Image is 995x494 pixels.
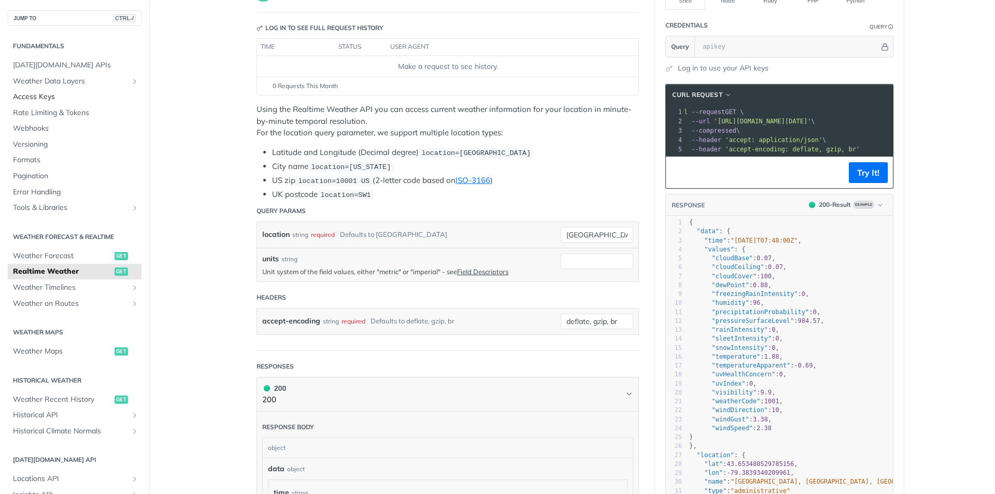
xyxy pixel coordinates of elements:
[456,175,490,185] a: ISO-3166
[115,347,128,356] span: get
[666,379,682,388] div: 19
[8,200,141,216] a: Tools & LibrariesShow subpages for Tools & Libraries
[673,108,744,116] span: GET \
[689,425,772,432] span: :
[666,308,682,317] div: 11
[712,389,757,396] span: "visibility"
[8,41,141,51] h2: Fundamentals
[262,422,314,432] div: Response body
[689,246,745,253] span: : {
[371,314,454,329] div: Defaults to deflate, gzip, br
[666,254,682,263] div: 5
[772,344,775,351] span: 0
[262,314,320,329] label: accept-encoding
[888,24,893,30] i: Information
[689,299,764,306] span: : ,
[712,326,767,333] span: "rainIntensity"
[689,460,798,468] span: : ,
[340,227,447,242] div: Defaults to [GEOGRAPHIC_DATA]
[819,200,851,209] div: 200 - Result
[712,380,745,387] span: "uvIndex"
[712,416,749,423] span: "windGust"
[666,126,684,135] div: 3
[689,398,783,405] span: : ,
[704,246,734,253] span: "values"
[760,389,772,396] span: 9.9
[13,203,128,213] span: Tools & Libraries
[764,353,779,360] span: 1.88
[666,236,682,245] div: 3
[696,228,719,235] span: "data"
[772,406,779,414] span: 10
[727,469,730,476] span: -
[8,105,141,121] a: Rate Limiting & Tokens
[131,204,139,212] button: Show subpages for Tools & Libraries
[725,146,860,153] span: 'accept-encoding: deflate, gzip, br'
[727,460,794,468] span: 43.653480529785156
[8,264,141,279] a: Realtime Weatherget
[665,21,708,30] div: Credentials
[689,344,779,351] span: : ,
[287,464,305,474] div: object
[8,10,141,26] button: JUMP TOCTRL-/
[689,237,802,244] span: : ,
[753,299,760,306] span: 96
[131,300,139,308] button: Show subpages for Weather on Routes
[8,58,141,73] a: [DATE][DOMAIN_NAME] APIs
[131,77,139,86] button: Show subpages for Weather Data Layers
[8,280,141,295] a: Weather TimelinesShow subpages for Weather Timelines
[272,147,639,159] li: Latitude and Longitude (Decimal degree)
[131,475,139,483] button: Show subpages for Locations API
[666,334,682,343] div: 14
[673,118,815,125] span: \
[712,263,764,271] span: "cloudCeiling"
[342,314,365,329] div: required
[689,219,693,226] span: {
[262,253,279,264] label: units
[8,121,141,136] a: Webhooks
[712,317,794,324] span: "pressureSurfaceLevel"
[298,177,369,185] span: location=10001 US
[666,397,682,406] div: 21
[712,353,760,360] span: "temperature"
[772,326,775,333] span: 0
[13,108,139,118] span: Rate Limiting & Tokens
[8,232,141,242] h2: Weather Forecast & realtime
[457,267,508,276] a: Field Descriptors
[689,353,783,360] span: : ,
[712,335,772,342] span: "sleetIntensity"
[689,263,787,271] span: : ,
[13,346,112,357] span: Weather Maps
[262,383,633,406] button: 200 200200
[666,442,682,450] div: 26
[689,380,757,387] span: : ,
[689,281,772,289] span: : ,
[696,451,734,459] span: "location"
[666,317,682,326] div: 12
[387,39,618,55] th: user agent
[689,469,794,476] span: : ,
[666,117,684,126] div: 2
[712,308,809,316] span: "precipitationProbability"
[666,272,682,281] div: 7
[8,424,141,439] a: Historical Climate NormalsShow subpages for Historical Climate Normals
[689,371,787,378] span: : ,
[666,36,695,57] button: Query
[689,451,745,459] span: : {
[8,455,141,464] h2: [DATE][DOMAIN_NAME] API
[704,478,727,485] span: "name"
[262,227,290,242] label: location
[263,438,630,458] div: object
[731,469,791,476] span: 79.3839340209961
[257,206,306,216] div: Query Params
[13,299,128,309] span: Weather on Routes
[13,426,128,436] span: Historical Climate Normals
[8,152,141,168] a: Formats
[666,299,682,307] div: 10
[689,362,817,369] span: : ,
[691,136,721,144] span: --header
[666,424,682,433] div: 24
[689,442,697,449] span: },
[115,252,128,260] span: get
[712,406,767,414] span: "windDirection"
